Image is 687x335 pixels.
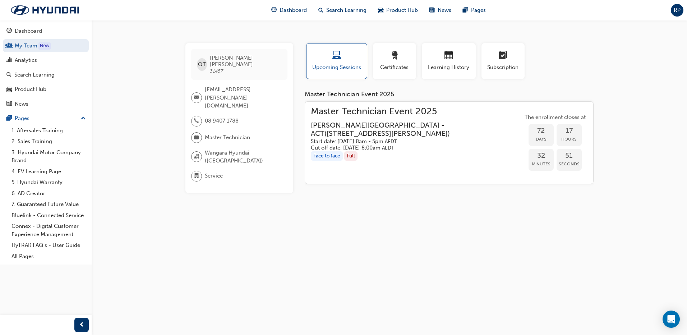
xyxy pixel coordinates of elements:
a: 3. Hyundai Motor Company Brand [9,147,89,166]
div: Pages [15,114,29,123]
span: QT [198,60,206,69]
span: car-icon [378,6,383,15]
span: Upcoming Sessions [312,63,361,72]
span: Certificates [378,63,411,72]
span: Dashboard [280,6,307,14]
a: Analytics [3,54,89,67]
span: Days [529,135,554,143]
div: Dashboard [15,27,42,35]
a: Search Learning [3,68,89,82]
a: 7. Guaranteed Future Value [9,199,89,210]
span: award-icon [390,51,399,61]
img: Trak [4,3,86,18]
span: phone-icon [194,116,199,126]
div: Face to face [311,151,343,161]
span: car-icon [6,86,12,93]
span: search-icon [6,72,11,78]
button: RP [671,4,683,17]
span: Master Technician Event 2025 [311,107,523,116]
span: The enrollment closes at [523,113,587,121]
span: Pages [471,6,486,14]
a: news-iconNews [424,3,457,18]
span: news-icon [6,101,12,107]
span: Learning History [427,63,470,72]
a: Connex - Digital Customer Experience Management [9,221,89,240]
span: pages-icon [463,6,468,15]
a: 1. Aftersales Training [9,125,89,136]
span: 72 [529,127,554,135]
span: News [438,6,451,14]
span: 17 [557,127,582,135]
span: 51 [557,152,582,160]
span: calendar-icon [444,51,453,61]
button: Pages [3,112,89,125]
div: Tooltip anchor [38,42,51,50]
span: news-icon [429,6,435,15]
a: All Pages [9,251,89,262]
span: email-icon [194,93,199,102]
span: Australian Eastern Daylight Time AEDT [382,145,394,151]
span: guage-icon [271,6,277,15]
span: Service [205,172,223,180]
button: Subscription [481,43,525,79]
span: 31457 [210,68,223,74]
div: Master Technician Event 2025 [305,91,594,98]
a: 5. Hyundai Warranty [9,177,89,188]
a: search-iconSearch Learning [313,3,372,18]
span: search-icon [318,6,323,15]
div: Analytics [15,56,37,64]
span: Seconds [557,160,582,168]
h5: Start date: [DATE] 8am - 5pm [311,138,511,145]
span: pages-icon [6,115,12,122]
h5: Cut off date: [DATE] 8:00am [311,144,511,151]
div: Open Intercom Messenger [663,311,680,328]
button: Certificates [373,43,416,79]
a: 4. EV Learning Page [9,166,89,177]
span: Australian Eastern Daylight Time AEDT [385,138,397,144]
span: briefcase-icon [194,133,199,142]
span: [PERSON_NAME] [PERSON_NAME] [210,55,281,68]
a: 2. Sales Training [9,136,89,147]
a: car-iconProduct Hub [372,3,424,18]
div: News [15,100,28,108]
a: HyTRAK FAQ's - User Guide [9,240,89,251]
span: [EMAIL_ADDRESS][PERSON_NAME][DOMAIN_NAME] [205,86,282,110]
span: 32 [529,152,554,160]
span: department-icon [194,171,199,181]
a: 6. AD Creator [9,188,89,199]
div: Product Hub [15,85,46,93]
div: Search Learning [14,71,55,79]
a: guage-iconDashboard [266,3,313,18]
button: DashboardMy TeamAnalyticsSearch LearningProduct HubNews [3,23,89,112]
span: Subscription [487,63,519,72]
span: learningplan-icon [499,51,507,61]
span: guage-icon [6,28,12,35]
a: Master Technician Event 2025[PERSON_NAME][GEOGRAPHIC_DATA] - ACT([STREET_ADDRESS][PERSON_NAME])St... [311,107,587,178]
span: prev-icon [79,321,84,330]
div: Full [344,151,358,161]
a: My Team [3,39,89,52]
span: Master Technician [205,133,250,142]
a: Dashboard [3,24,89,38]
span: organisation-icon [194,152,199,161]
span: Search Learning [326,6,366,14]
button: Upcoming Sessions [306,43,367,79]
a: News [3,97,89,111]
span: chart-icon [6,57,12,64]
span: Minutes [529,160,554,168]
span: people-icon [6,43,12,49]
h3: [PERSON_NAME][GEOGRAPHIC_DATA] - ACT ( [STREET_ADDRESS][PERSON_NAME] ) [311,121,511,138]
span: Product Hub [386,6,418,14]
a: pages-iconPages [457,3,492,18]
button: Learning History [422,43,476,79]
span: up-icon [81,114,86,123]
a: Product Hub [3,83,89,96]
span: 08 9407 1788 [205,117,239,125]
span: laptop-icon [332,51,341,61]
span: Wangara Hyundai ([GEOGRAPHIC_DATA]) [205,149,282,165]
span: Hours [557,135,582,143]
a: Bluelink - Connected Service [9,210,89,221]
span: RP [674,6,681,14]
